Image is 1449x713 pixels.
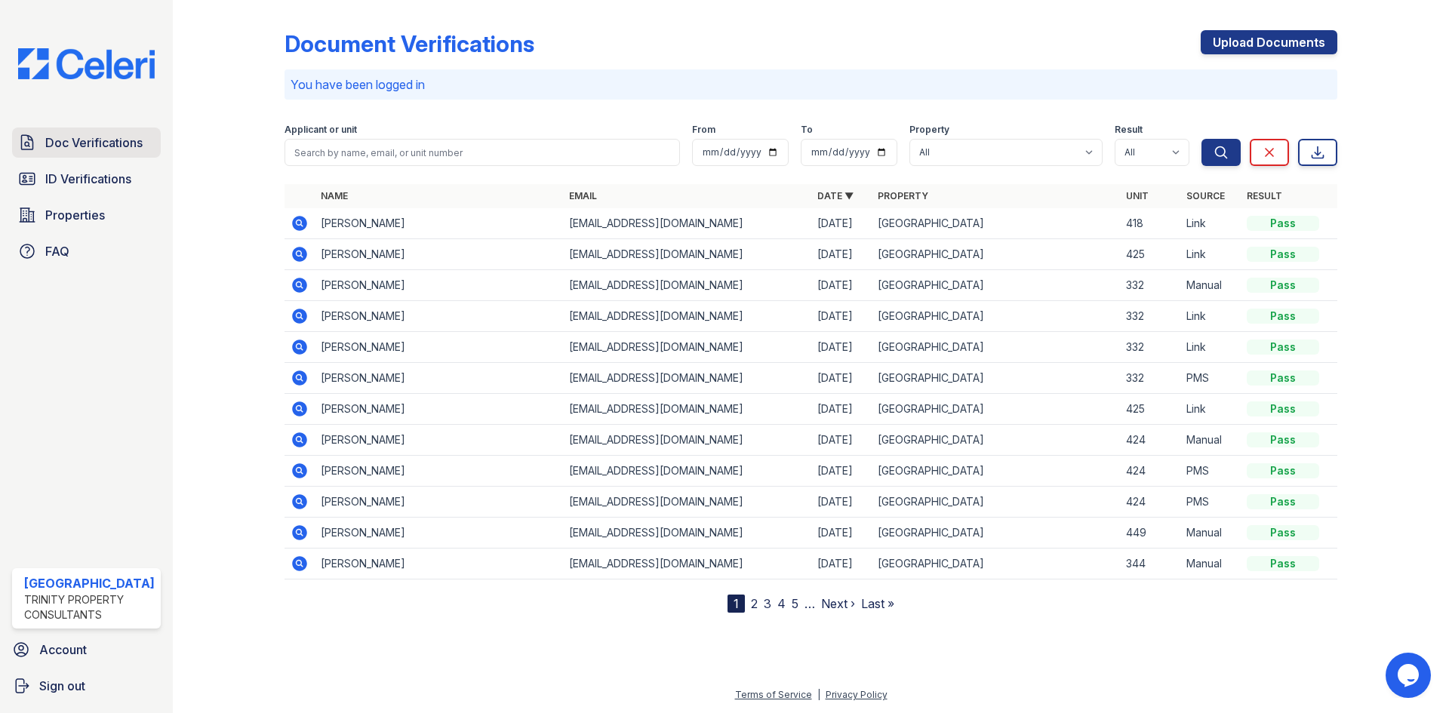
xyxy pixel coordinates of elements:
td: [PERSON_NAME] [315,208,563,239]
td: [DATE] [811,394,872,425]
div: Pass [1247,370,1319,386]
td: [GEOGRAPHIC_DATA] [872,363,1120,394]
a: Doc Verifications [12,128,161,158]
td: 332 [1120,363,1180,394]
td: [PERSON_NAME] [315,301,563,332]
td: [DATE] [811,208,872,239]
td: [EMAIL_ADDRESS][DOMAIN_NAME] [563,425,811,456]
a: Property [878,190,928,201]
span: Sign out [39,677,85,695]
td: [GEOGRAPHIC_DATA] [872,332,1120,363]
div: | [817,689,820,700]
td: 344 [1120,549,1180,579]
td: [DATE] [811,425,872,456]
img: CE_Logo_Blue-a8612792a0a2168367f1c8372b55b34899dd931a85d93a1a3d3e32e68fde9ad4.png [6,48,167,79]
td: [EMAIL_ADDRESS][DOMAIN_NAME] [563,518,811,549]
span: FAQ [45,242,69,260]
td: Manual [1180,518,1241,549]
td: [PERSON_NAME] [315,456,563,487]
td: 424 [1120,487,1180,518]
td: [PERSON_NAME] [315,363,563,394]
span: Properties [45,206,105,224]
a: Privacy Policy [826,689,888,700]
td: PMS [1180,487,1241,518]
td: 424 [1120,456,1180,487]
td: [DATE] [811,487,872,518]
div: Trinity Property Consultants [24,592,155,622]
div: Pass [1247,525,1319,540]
td: [DATE] [811,549,872,579]
a: Next › [821,596,855,611]
td: 449 [1120,518,1180,549]
td: PMS [1180,363,1241,394]
td: Link [1180,301,1241,332]
td: [GEOGRAPHIC_DATA] [872,301,1120,332]
td: [GEOGRAPHIC_DATA] [872,239,1120,270]
label: To [801,124,813,136]
a: Sign out [6,671,167,701]
a: Unit [1126,190,1149,201]
td: [DATE] [811,332,872,363]
div: [GEOGRAPHIC_DATA] [24,574,155,592]
td: [PERSON_NAME] [315,518,563,549]
td: [EMAIL_ADDRESS][DOMAIN_NAME] [563,363,811,394]
td: Link [1180,239,1241,270]
a: FAQ [12,236,161,266]
a: Source [1186,190,1225,201]
a: Email [569,190,597,201]
div: Pass [1247,401,1319,416]
label: From [692,124,715,136]
td: [PERSON_NAME] [315,487,563,518]
td: [DATE] [811,363,872,394]
label: Property [909,124,949,136]
td: [EMAIL_ADDRESS][DOMAIN_NAME] [563,208,811,239]
td: [EMAIL_ADDRESS][DOMAIN_NAME] [563,487,811,518]
a: Terms of Service [735,689,812,700]
div: Pass [1247,340,1319,355]
td: Manual [1180,425,1241,456]
td: [GEOGRAPHIC_DATA] [872,208,1120,239]
td: [GEOGRAPHIC_DATA] [872,456,1120,487]
input: Search by name, email, or unit number [285,139,680,166]
td: 424 [1120,425,1180,456]
td: [DATE] [811,239,872,270]
td: [PERSON_NAME] [315,549,563,579]
a: 2 [751,596,758,611]
div: Pass [1247,278,1319,293]
div: Pass [1247,216,1319,231]
td: [EMAIL_ADDRESS][DOMAIN_NAME] [563,301,811,332]
span: Doc Verifications [45,134,143,152]
label: Applicant or unit [285,124,357,136]
span: … [804,595,815,613]
td: 332 [1120,301,1180,332]
a: Last » [861,596,894,611]
td: [EMAIL_ADDRESS][DOMAIN_NAME] [563,332,811,363]
td: [PERSON_NAME] [315,239,563,270]
td: Manual [1180,549,1241,579]
a: ID Verifications [12,164,161,194]
a: Upload Documents [1201,30,1337,54]
td: PMS [1180,456,1241,487]
td: [GEOGRAPHIC_DATA] [872,270,1120,301]
td: 425 [1120,394,1180,425]
td: Link [1180,208,1241,239]
td: [EMAIL_ADDRESS][DOMAIN_NAME] [563,270,811,301]
td: [PERSON_NAME] [315,394,563,425]
td: [GEOGRAPHIC_DATA] [872,425,1120,456]
div: Pass [1247,309,1319,324]
td: 418 [1120,208,1180,239]
td: [DATE] [811,518,872,549]
td: Link [1180,332,1241,363]
a: Name [321,190,348,201]
iframe: chat widget [1386,653,1434,698]
a: Date ▼ [817,190,854,201]
td: [EMAIL_ADDRESS][DOMAIN_NAME] [563,239,811,270]
td: [DATE] [811,270,872,301]
a: 3 [764,596,771,611]
td: [EMAIL_ADDRESS][DOMAIN_NAME] [563,394,811,425]
td: [GEOGRAPHIC_DATA] [872,487,1120,518]
td: [GEOGRAPHIC_DATA] [872,549,1120,579]
td: [PERSON_NAME] [315,332,563,363]
div: Pass [1247,494,1319,509]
